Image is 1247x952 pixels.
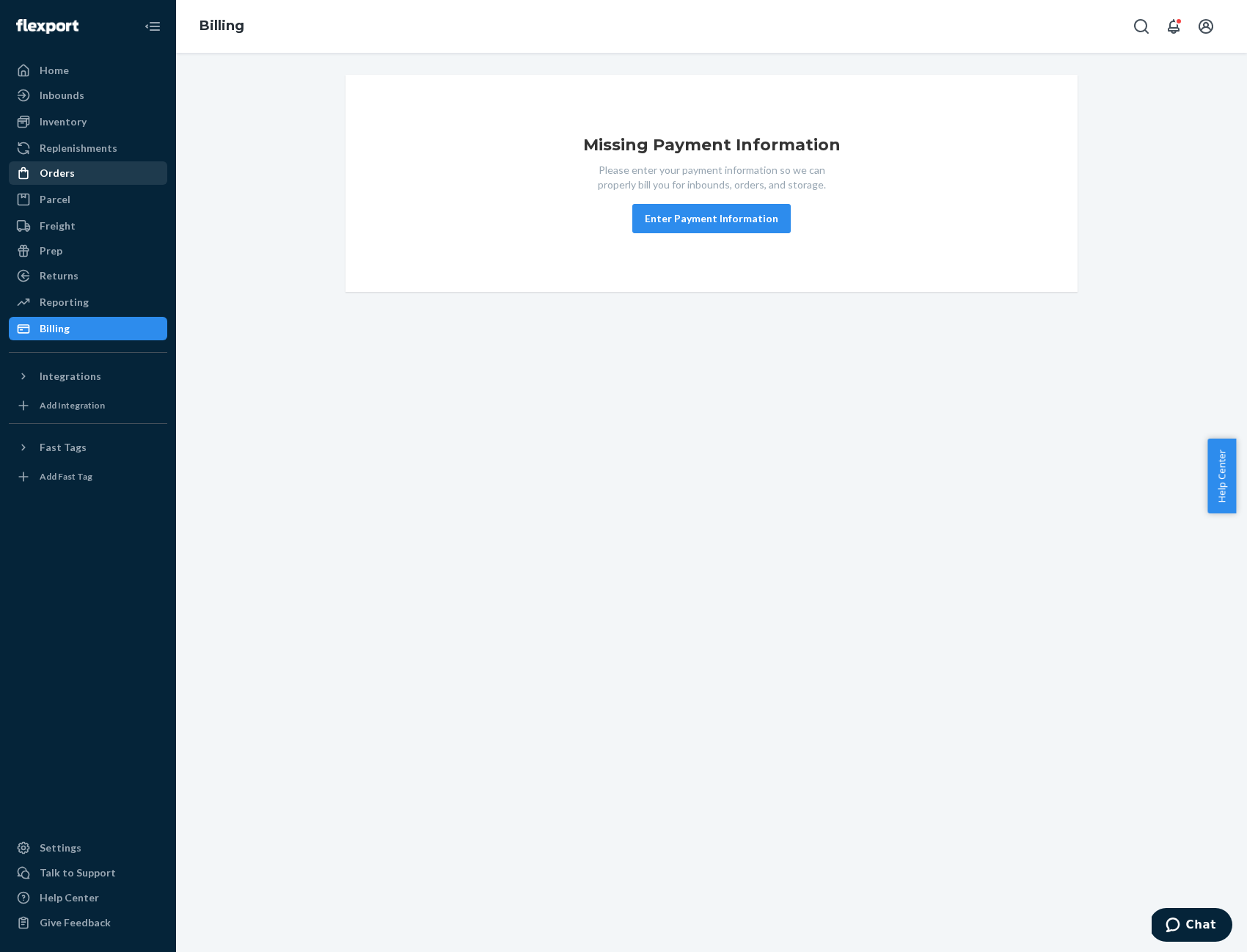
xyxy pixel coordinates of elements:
h1: Missing Payment Information [583,133,841,157]
a: Replenishments [9,136,167,160]
div: Give Feedback [40,915,111,930]
iframe: Opens a widget where you can chat to one of our agents [1152,908,1232,945]
a: Orders [9,161,167,185]
div: Talk to Support [40,865,116,880]
img: Flexport logo [16,19,78,34]
button: Help Center [1207,439,1236,513]
a: Prep [9,239,167,263]
div: Add Fast Tag [40,470,92,483]
div: Inventory [40,114,87,129]
ol: breadcrumbs [188,5,256,48]
div: Integrations [40,369,101,384]
div: Replenishments [40,141,117,155]
div: Freight [40,219,76,233]
a: Billing [9,317,167,340]
a: Help Center [9,886,167,909]
button: Close Navigation [138,12,167,41]
a: Freight [9,214,167,238]
div: Help Center [40,890,99,905]
a: Add Fast Tag [9,465,167,488]
button: Open notifications [1159,12,1188,41]
button: Enter Payment Information [632,204,791,233]
div: Inbounds [40,88,84,103]
a: Billing [200,18,244,34]
div: Prep [40,244,62,258]
button: Give Feedback [9,911,167,934]
div: Billing [40,321,70,336]
a: Home [9,59,167,82]
a: Inbounds [9,84,167,107]
button: Open Search Box [1127,12,1156,41]
a: Inventory [9,110,167,133]
a: Parcel [9,188,167,211]
div: Parcel [40,192,70,207]
button: Fast Tags [9,436,167,459]
div: Settings [40,841,81,855]
div: Reporting [40,295,89,310]
a: Reporting [9,290,167,314]
div: Orders [40,166,75,180]
div: Home [40,63,69,78]
p: Please enter your payment information so we can properly bill you for inbounds, orders, and storage. [583,163,840,192]
div: Returns [40,268,78,283]
a: Returns [9,264,167,288]
a: Add Integration [9,394,167,417]
button: Integrations [9,365,167,388]
div: Add Integration [40,399,105,411]
button: Open account menu [1191,12,1221,41]
div: Fast Tags [40,440,87,455]
a: Settings [9,836,167,860]
button: Talk to Support [9,861,167,885]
